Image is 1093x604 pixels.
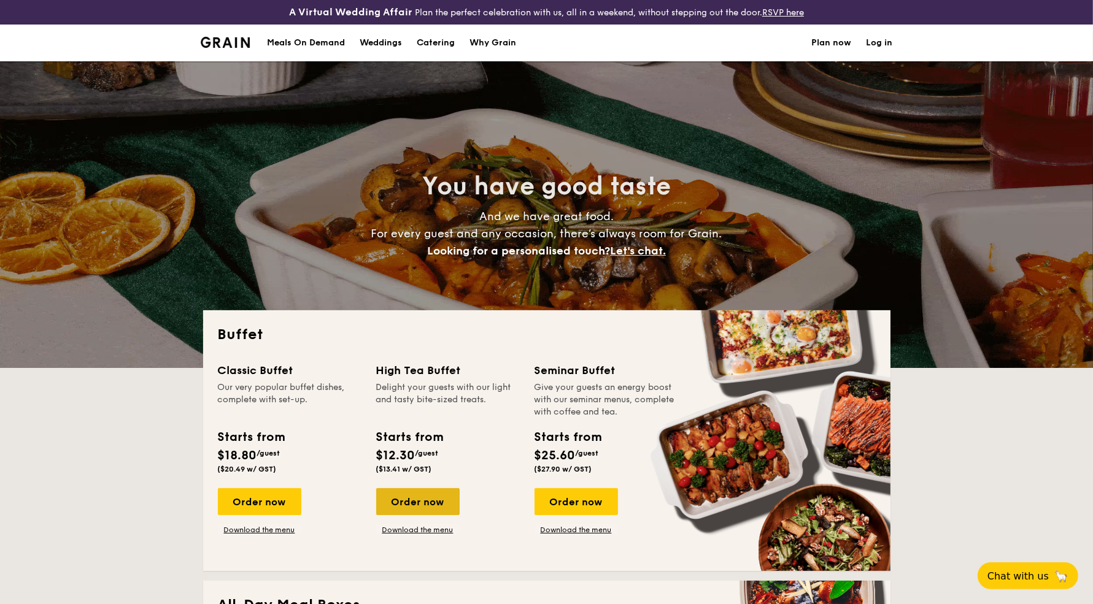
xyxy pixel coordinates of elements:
button: Chat with us🦙 [978,562,1078,589]
div: High Tea Buffet [376,362,520,379]
div: Give your guests an energy boost with our seminar menus, complete with coffee and tea. [535,381,678,418]
span: ($20.49 w/ GST) [218,465,277,473]
div: Order now [376,488,460,515]
div: Order now [218,488,301,515]
div: Meals On Demand [267,25,345,61]
div: Starts from [535,428,601,446]
span: /guest [415,449,439,457]
div: Order now [535,488,618,515]
a: Download the menu [535,525,618,535]
div: Delight your guests with our light and tasty bite-sized treats. [376,381,520,418]
span: /guest [576,449,599,457]
img: Grain [201,37,250,48]
h2: Buffet [218,325,876,345]
h1: Catering [417,25,455,61]
span: /guest [257,449,280,457]
div: Why Grain [469,25,516,61]
div: Weddings [360,25,402,61]
h4: A Virtual Wedding Affair [289,5,412,20]
div: Classic Buffet [218,362,361,379]
span: ($13.41 w/ GST) [376,465,432,473]
div: Plan the perfect celebration with us, all in a weekend, without stepping out the door. [193,5,900,20]
span: $18.80 [218,448,257,463]
a: Log in [867,25,893,61]
span: Chat with us [987,570,1049,582]
span: 🦙 [1054,569,1068,583]
a: RSVP here [762,7,804,18]
a: Download the menu [376,525,460,535]
span: And we have great food. For every guest and any occasion, there’s always room for Grain. [371,210,722,258]
div: Starts from [376,428,443,446]
a: Logotype [201,37,250,48]
span: Looking for a personalised touch? [427,244,610,258]
div: Starts from [218,428,285,446]
a: Catering [409,25,462,61]
a: Plan now [812,25,852,61]
a: Weddings [352,25,409,61]
a: Why Grain [462,25,523,61]
a: Download the menu [218,525,301,535]
div: Seminar Buffet [535,362,678,379]
span: You have good taste [422,172,671,201]
span: $25.60 [535,448,576,463]
span: $12.30 [376,448,415,463]
span: ($27.90 w/ GST) [535,465,592,473]
a: Meals On Demand [260,25,352,61]
span: Let's chat. [610,244,666,258]
div: Our very popular buffet dishes, complete with set-up. [218,381,361,418]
